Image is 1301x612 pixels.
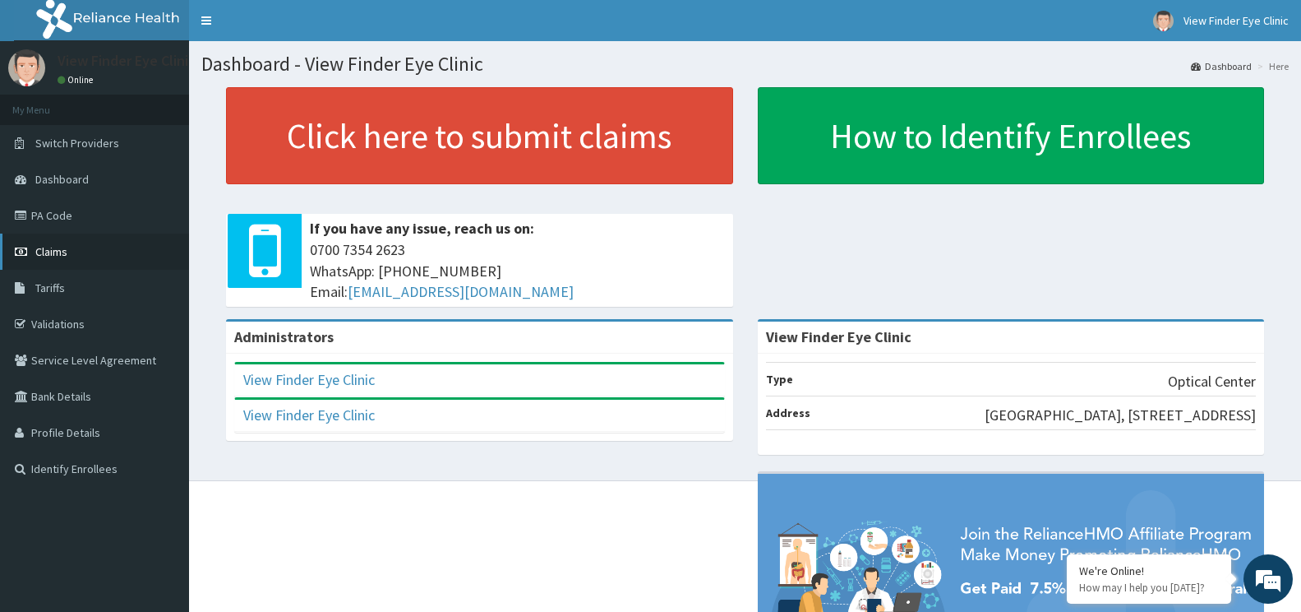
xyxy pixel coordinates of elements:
img: User Image [8,49,45,86]
span: Tariffs [35,280,65,295]
span: 0700 7354 2623 WhatsApp: [PHONE_NUMBER] Email: [310,239,725,303]
strong: View Finder Eye Clinic [766,327,911,346]
p: How may I help you today? [1079,581,1219,595]
img: User Image [1153,11,1174,31]
p: View Finder Eye Clinic [58,53,196,68]
div: We're Online! [1079,563,1219,578]
p: Optical Center [1168,371,1256,392]
span: View Finder Eye Clinic [1183,13,1289,28]
p: [GEOGRAPHIC_DATA], [STREET_ADDRESS] [985,405,1256,426]
span: Claims [35,244,67,259]
h1: Dashboard - View Finder Eye Clinic [201,53,1289,75]
a: Dashboard [1191,59,1252,73]
a: Click here to submit claims [226,87,733,184]
b: Address [766,406,810,420]
b: Administrators [234,327,334,346]
li: Here [1253,59,1289,73]
span: Switch Providers [35,136,119,151]
a: Online [58,74,97,86]
span: Dashboard [35,172,89,187]
a: How to Identify Enrollees [758,87,1265,184]
a: View Finder Eye Clinic [243,370,375,389]
a: View Finder Eye Clinic [243,406,375,424]
b: Type [766,372,793,387]
a: [EMAIL_ADDRESS][DOMAIN_NAME] [348,282,574,301]
b: If you have any issue, reach us on: [310,219,534,238]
